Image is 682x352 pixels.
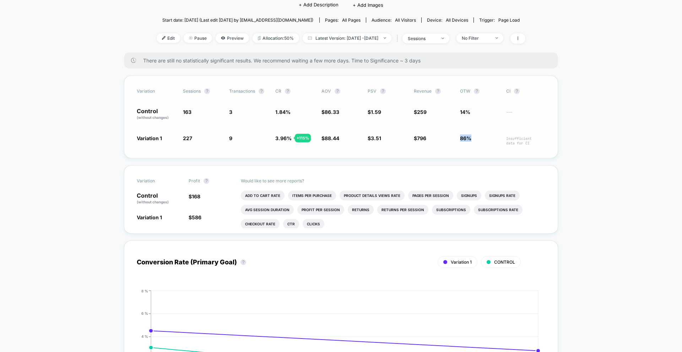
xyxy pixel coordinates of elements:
[240,259,246,265] button: ?
[157,33,180,43] span: Edit
[137,193,182,205] p: Control
[137,214,162,220] span: Variation 1
[137,88,176,94] span: Variation
[143,57,544,64] span: There are still no statistically significant results. We recommend waiting a few more days . Time...
[241,191,285,200] li: Add To Cart Rate
[451,259,472,265] span: Variation 1
[506,88,545,94] span: CI
[474,88,480,94] button: ?
[241,205,294,215] li: Avg Session Duration
[137,135,162,141] span: Variation 1
[321,135,339,141] span: $
[417,135,426,141] span: 796
[353,2,383,8] span: + Add Images
[288,191,336,200] li: Items Per Purchase
[241,178,546,183] p: Would like to see more reports?
[137,200,169,204] span: (without changes)
[460,109,470,115] span: 14%
[183,109,191,115] span: 163
[183,88,201,94] span: Sessions
[229,135,232,141] span: 9
[380,88,386,94] button: ?
[141,334,148,339] tspan: 4 %
[295,134,311,142] div: + 115 %
[189,178,200,183] span: Profit
[498,17,520,23] span: Page Load
[384,37,386,39] img: end
[137,108,176,120] p: Control
[308,36,312,40] img: calendar
[204,178,209,184] button: ?
[506,136,545,145] span: Insufficient data for CI
[342,17,361,23] span: all pages
[432,205,470,215] li: Subscriptions
[474,205,523,215] li: Subscriptions Rate
[446,17,468,23] span: all devices
[299,1,339,9] span: + Add Description
[183,135,192,141] span: 227
[348,205,374,215] li: Returns
[283,219,299,229] li: Ctr
[275,135,292,141] span: 3.96 %
[340,191,405,200] li: Product Details Views Rate
[303,33,391,43] span: Latest Version: [DATE] - [DATE]
[506,110,545,120] span: ---
[377,205,428,215] li: Returns Per Session
[435,88,441,94] button: ?
[442,38,444,39] img: end
[496,37,498,39] img: end
[408,191,453,200] li: Pages Per Session
[408,36,436,41] div: sessions
[325,135,339,141] span: 88.44
[189,36,193,40] img: end
[192,214,201,220] span: 586
[258,36,261,40] img: rebalance
[460,88,499,94] span: OTW
[325,17,361,23] div: Pages:
[368,88,377,94] span: PSV
[162,36,166,40] img: edit
[395,17,416,23] span: All Visitors
[395,33,402,44] span: |
[229,109,232,115] span: 3
[485,191,520,200] li: Signups Rate
[321,88,331,94] span: AOV
[137,115,169,120] span: (without changes)
[460,135,471,141] span: 86%
[275,88,281,94] span: CR
[514,88,520,94] button: ?
[259,88,264,94] button: ?
[457,191,481,200] li: Signups
[253,33,299,43] span: Allocation: 50%
[137,178,176,184] span: Variation
[462,35,490,41] div: No Filter
[192,193,200,199] span: 168
[216,33,249,43] span: Preview
[303,219,324,229] li: Clicks
[162,17,313,23] span: Start date: [DATE] (Last edit [DATE] by [EMAIL_ADDRESS][DOMAIN_NAME])
[335,88,340,94] button: ?
[414,135,426,141] span: $
[414,109,427,115] span: $
[421,17,473,23] span: Device:
[479,17,520,23] div: Trigger:
[141,311,148,315] tspan: 6 %
[417,109,427,115] span: 259
[494,259,515,265] span: CONTROL
[141,288,148,293] tspan: 8 %
[321,109,339,115] span: $
[189,193,200,199] span: $
[184,33,212,43] span: Pause
[204,88,210,94] button: ?
[297,205,344,215] li: Profit Per Session
[368,135,381,141] span: $
[325,109,339,115] span: 86.33
[189,214,201,220] span: $
[229,88,255,94] span: Transactions
[275,109,291,115] span: 1.84 %
[371,109,381,115] span: 1.59
[285,88,291,94] button: ?
[414,88,432,94] span: Revenue
[372,17,416,23] div: Audience:
[371,135,381,141] span: 3.51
